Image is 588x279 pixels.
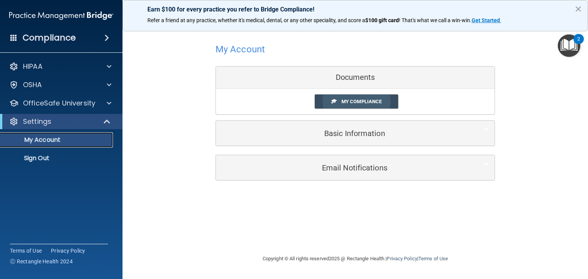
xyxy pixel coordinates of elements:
span: ! That's what we call a win-win. [399,17,472,23]
h5: Email Notifications [222,164,465,172]
div: Copyright © All rights reserved 2025 @ Rectangle Health | | [216,247,495,271]
strong: Get Started [472,17,500,23]
span: My Compliance [341,99,382,104]
a: OSHA [9,80,111,89]
p: HIPAA [23,62,42,71]
a: OfficeSafe University [9,99,111,108]
p: OSHA [23,80,42,89]
a: Terms of Use [10,247,42,255]
a: Settings [9,117,111,126]
a: Email Notifications [222,159,489,176]
img: PMB logo [9,8,113,23]
h4: My Account [216,44,265,54]
p: My Account [5,136,109,144]
button: Open Resource Center, 2 new notifications [558,34,580,57]
span: Refer a friend at any practice, whether it's medical, dental, or any other speciality, and score a [147,17,365,23]
h4: Compliance [23,32,76,43]
p: Earn $100 for every practice you refer to Bridge Compliance! [147,6,563,13]
p: OfficeSafe University [23,99,95,108]
div: Documents [216,67,495,89]
a: Basic Information [222,125,489,142]
button: Close [575,3,582,15]
p: Settings [23,117,51,126]
a: Privacy Policy [51,247,85,255]
a: Terms of Use [418,256,448,261]
a: Privacy Policy [387,256,417,261]
h5: Basic Information [222,129,465,138]
p: Sign Out [5,154,109,162]
div: 2 [577,39,580,49]
a: Get Started [472,17,501,23]
strong: $100 gift card [365,17,399,23]
a: HIPAA [9,62,111,71]
span: Ⓒ Rectangle Health 2024 [10,258,73,265]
